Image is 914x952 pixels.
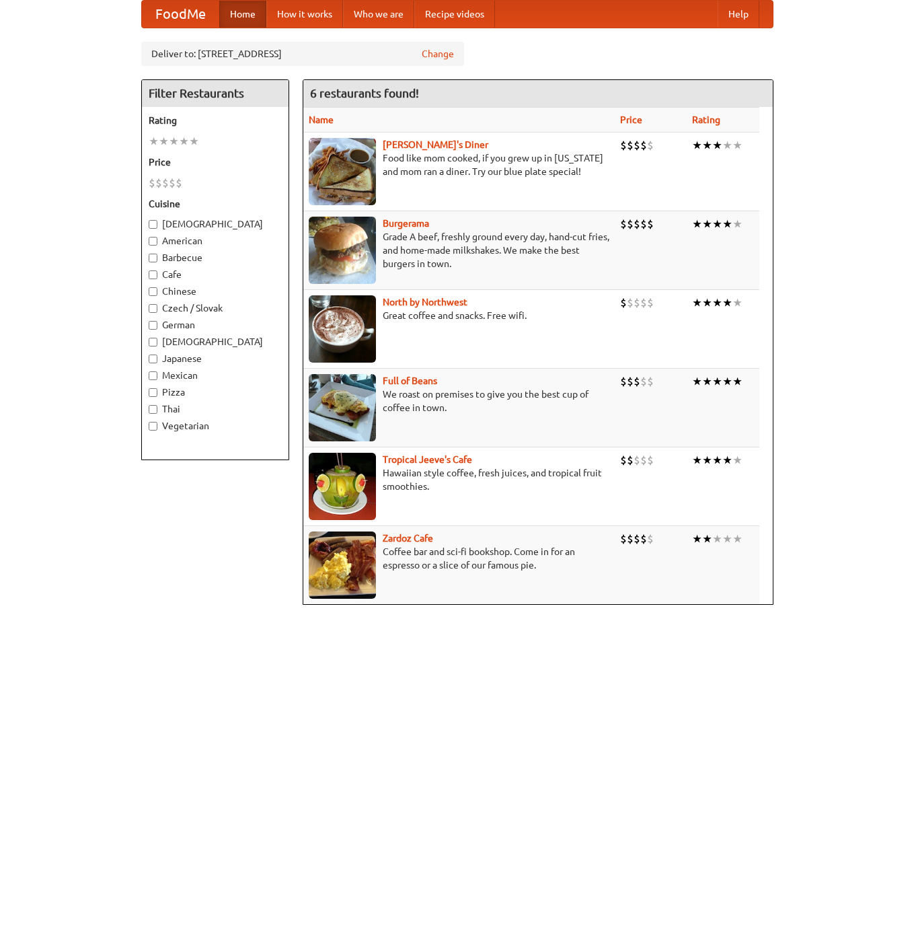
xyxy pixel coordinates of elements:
[722,138,732,153] li: ★
[732,374,742,389] li: ★
[732,138,742,153] li: ★
[149,237,157,246] input: American
[732,453,742,468] li: ★
[712,295,722,310] li: ★
[142,1,219,28] a: FoodMe
[640,217,647,231] li: $
[692,532,702,546] li: ★
[383,533,433,544] a: Zardoz Cafe
[149,419,282,433] label: Vegetarian
[640,374,647,389] li: $
[620,453,627,468] li: $
[309,138,376,205] img: sallys.jpg
[634,295,640,310] li: $
[620,114,642,125] a: Price
[702,453,712,468] li: ★
[732,217,742,231] li: ★
[414,1,495,28] a: Recipe videos
[309,295,376,363] img: north.jpg
[634,374,640,389] li: $
[702,374,712,389] li: ★
[627,374,634,389] li: $
[149,386,282,399] label: Pizza
[383,454,472,465] b: Tropical Jeeve's Cafe
[647,453,654,468] li: $
[149,321,157,330] input: German
[692,138,702,153] li: ★
[179,134,189,149] li: ★
[692,295,702,310] li: ★
[309,114,334,125] a: Name
[149,352,282,365] label: Japanese
[169,176,176,190] li: $
[383,297,467,307] a: North by Northwest
[620,138,627,153] li: $
[141,42,464,66] div: Deliver to: [STREET_ADDRESS]
[149,301,282,315] label: Czech / Slovak
[692,453,702,468] li: ★
[309,217,376,284] img: burgerama.jpg
[309,532,376,599] img: zardoz.jpg
[647,532,654,546] li: $
[640,295,647,310] li: $
[310,87,419,100] ng-pluralize: 6 restaurants found!
[702,217,712,231] li: ★
[149,402,282,416] label: Thai
[692,217,702,231] li: ★
[634,453,640,468] li: $
[647,138,654,153] li: $
[169,134,179,149] li: ★
[309,151,609,178] p: Food like mom cooked, if you grew up in [US_STATE] and mom ran a diner. Try our blue plate special!
[155,176,162,190] li: $
[647,374,654,389] li: $
[702,138,712,153] li: ★
[627,217,634,231] li: $
[640,453,647,468] li: $
[189,134,199,149] li: ★
[149,176,155,190] li: $
[383,139,488,150] a: [PERSON_NAME]'s Diner
[159,134,169,149] li: ★
[640,138,647,153] li: $
[634,138,640,153] li: $
[149,155,282,169] h5: Price
[162,176,169,190] li: $
[627,453,634,468] li: $
[647,295,654,310] li: $
[309,388,609,414] p: We roast on premises to give you the best cup of coffee in town.
[309,230,609,270] p: Grade A beef, freshly ground every day, hand-cut fries, and home-made milkshakes. We make the bes...
[343,1,414,28] a: Who we are
[149,268,282,281] label: Cafe
[712,532,722,546] li: ★
[309,453,376,520] img: jeeves.jpg
[383,218,429,229] a: Burgerama
[620,295,627,310] li: $
[722,453,732,468] li: ★
[732,295,742,310] li: ★
[640,532,647,546] li: $
[176,176,182,190] li: $
[647,217,654,231] li: $
[422,47,454,61] a: Change
[722,532,732,546] li: ★
[627,295,634,310] li: $
[712,217,722,231] li: ★
[309,309,609,322] p: Great coffee and snacks. Free wifi.
[149,318,282,332] label: German
[722,374,732,389] li: ★
[383,375,437,386] b: Full of Beans
[149,405,157,414] input: Thai
[718,1,759,28] a: Help
[732,532,742,546] li: ★
[620,217,627,231] li: $
[634,217,640,231] li: $
[692,114,720,125] a: Rating
[149,369,282,382] label: Mexican
[149,254,157,262] input: Barbecue
[266,1,343,28] a: How it works
[149,217,282,231] label: [DEMOGRAPHIC_DATA]
[149,335,282,349] label: [DEMOGRAPHIC_DATA]
[712,138,722,153] li: ★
